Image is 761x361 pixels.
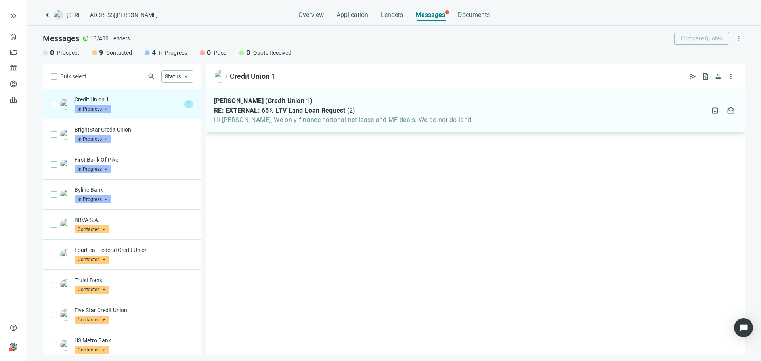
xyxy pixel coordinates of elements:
p: Byline Bank [75,186,193,194]
span: Messages [416,11,445,19]
img: 4cf2550b-7756-46e2-8d44-f8b267530c12.png [60,189,71,200]
span: RE: EXTERNAL: 65% LTV Land Loan Request [214,107,346,115]
p: Five Star Credit Union [75,306,193,314]
span: Lenders [110,34,130,42]
img: e3ea0180-166c-4e31-9601-f3896c5778d3 [60,99,71,110]
span: Contacted [106,49,132,57]
button: more_vert [725,70,737,83]
span: archive [711,107,719,115]
p: First Bank Of Pike [75,156,193,164]
button: drafts [725,104,737,117]
img: deal-logo [54,10,63,20]
span: account_balance [10,64,15,72]
span: 4 [152,48,156,57]
button: Compare Quotes [674,32,729,45]
span: person [714,73,722,80]
span: 13/400 [90,34,109,42]
img: c523bc44-28ab-44fd-b75c-3650c23eb5b6 [60,129,71,140]
span: Status [165,73,181,80]
img: 456dd0ca-def9-431c-9af7-3c9a1e737881 [60,279,71,290]
span: check_circle [82,35,89,42]
span: Lenders [381,11,403,19]
img: 1b734967-a985-403f-aa19-0f853db579f0 [60,159,71,170]
span: Prospect [57,49,79,57]
span: Overview [298,11,324,19]
span: Messages [43,34,79,43]
p: Truist Bank [75,276,193,284]
button: archive [709,104,721,117]
span: Bulk select [60,72,86,81]
span: send [689,73,697,80]
span: Contacted [75,346,109,354]
button: person [712,70,725,83]
span: In Progress [75,105,111,113]
span: person [10,343,17,351]
span: more_vert [735,35,742,42]
p: BrightStar Credit Union [75,126,193,134]
span: ( 2 ) [347,107,356,115]
img: 1c395672-3075-4ae1-8e4b-dd739d13a33a [60,340,71,351]
span: Quote Received [253,49,291,57]
span: search [147,73,155,80]
p: BBVA S.A. [75,216,193,224]
span: keyboard_arrow_up [183,73,190,80]
span: Contacted [75,256,109,264]
button: more_vert [732,32,745,45]
img: bc035b15-5420-4648-b700-aa91b083ea9c [60,219,71,230]
img: b4a2c7aa-43b0-48c7-b4a8-aaec7f54defe [60,309,71,321]
button: keyboard_double_arrow_right [9,11,18,21]
p: Credit Union 1 [75,96,181,103]
span: 0 [207,48,211,57]
div: Open Intercom Messenger [734,318,753,337]
span: 0 [50,48,54,57]
span: In Progress [75,165,111,173]
div: Credit Union 1 [230,72,275,81]
span: In Progress [75,135,111,143]
button: send [686,70,699,83]
a: keyboard_arrow_left [43,10,52,20]
button: request_quote [699,70,712,83]
span: Hi [PERSON_NAME], We only finance national net lease and MF deals. We do not do land [214,116,471,124]
p: FourLeaf Federal Credit Union [75,246,193,254]
span: 9 [99,48,103,57]
span: request_quote [702,73,709,80]
span: [PERSON_NAME] (Credit Union 1) [214,97,312,105]
p: US Metro Bank [75,336,193,344]
span: Contacted [75,316,109,324]
span: Pass [214,49,226,57]
span: In Progress [159,49,187,57]
span: drafts [727,107,735,115]
span: Application [337,11,368,19]
span: 0 [246,48,250,57]
span: Documents [458,11,490,19]
span: help [10,324,17,332]
span: Contacted [75,286,109,294]
span: In Progress [75,195,111,203]
span: more_vert [727,73,735,80]
img: e3ea0180-166c-4e31-9601-f3896c5778d3 [214,70,227,83]
span: [STREET_ADDRESS][PERSON_NAME] [67,11,158,19]
span: Contacted [75,225,109,233]
img: c9ff5703-fe9b-4cef-82e2-7b06025c577a [60,249,71,260]
span: 1 [184,100,193,108]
